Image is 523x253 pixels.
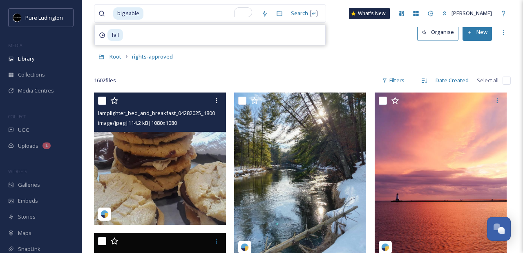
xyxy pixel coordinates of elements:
span: COLLECT [8,113,26,120]
button: New [463,24,492,41]
a: Organise [417,24,463,41]
a: rights-approved [132,52,173,61]
span: rights-approved [132,53,173,60]
span: image/jpeg | 114.2 kB | 1080 x 1080 [98,119,177,126]
button: Organise [417,24,458,41]
span: Library [18,55,34,63]
span: UGC [18,126,29,134]
span: Pure Ludington [25,14,63,21]
span: Stories [18,213,36,221]
span: WIDGETS [8,168,27,174]
span: lamplighter_bed_and_breakfast_04282025_18009159484285762.jpg [98,109,261,117]
span: fall [107,29,123,41]
input: To enrich screen reader interactions, please activate Accessibility in Grammarly extension settings [144,5,257,23]
div: Search [287,5,322,21]
span: MEDIA [8,42,22,48]
span: 1602 file s [94,77,116,84]
div: Filters [378,72,409,88]
img: lamplighter_bed_and_breakfast_04282025_18009159484285762.jpg [94,93,226,225]
span: Select all [477,77,498,84]
span: Galleries [18,181,40,189]
button: Open Chat [487,217,511,241]
span: SnapLink [18,245,40,253]
a: What's New [349,8,390,19]
span: Collections [18,71,45,79]
img: snapsea-logo.png [101,210,109,218]
span: Maps [18,229,31,237]
span: Uploads [18,142,38,150]
a: Root [110,52,121,61]
div: 1 [42,142,51,149]
span: [PERSON_NAME] [451,9,492,17]
span: Embeds [18,197,38,205]
div: Date Created [431,72,473,88]
img: snapsea-logo.png [241,243,249,251]
img: snapsea-logo.png [381,243,389,251]
img: pureludingtonF-2.png [13,14,21,22]
span: Media Centres [18,87,54,95]
span: Root [110,53,121,60]
a: [PERSON_NAME] [438,5,496,21]
span: big sable [113,7,143,19]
